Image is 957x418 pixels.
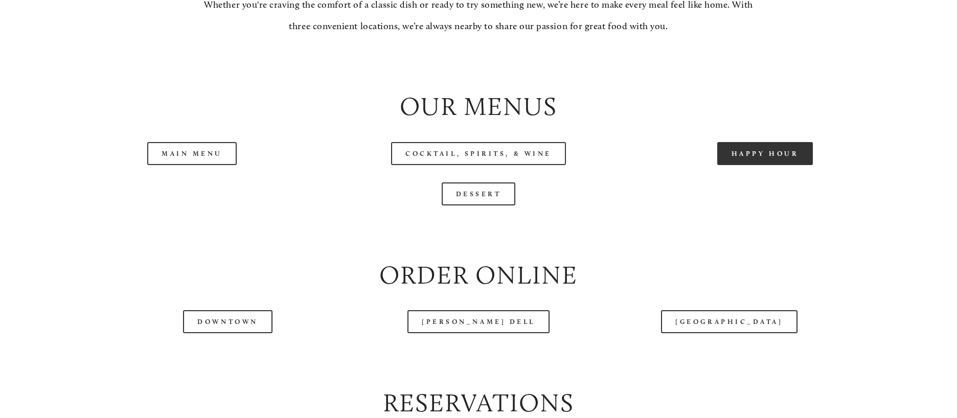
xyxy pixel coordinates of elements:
h2: Our Menus [57,89,899,125]
a: Happy Hour [717,142,813,165]
a: [GEOGRAPHIC_DATA] [661,310,797,333]
a: Cocktail, Spirits, & Wine [391,142,566,165]
a: [PERSON_NAME] Dell [407,310,550,333]
h2: Order Online [57,258,899,293]
a: Main Menu [147,142,237,165]
a: Dessert [442,182,516,205]
a: Downtown [183,310,272,333]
